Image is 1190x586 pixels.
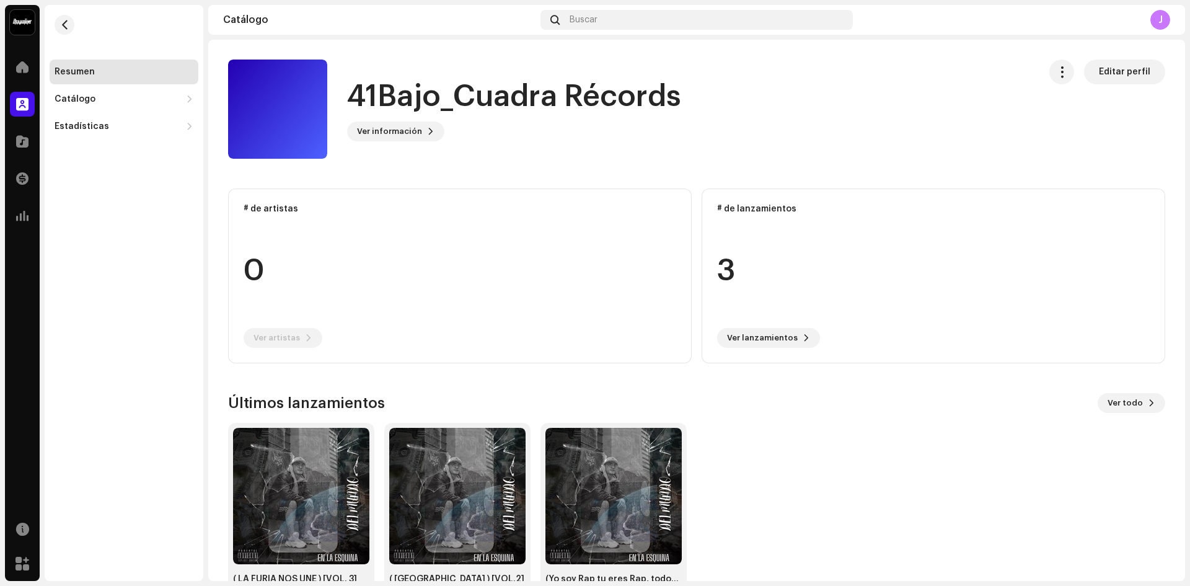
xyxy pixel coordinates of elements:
[389,574,526,584] div: ( [GEOGRAPHIC_DATA] ) [VOL.2]
[347,77,681,117] h1: 41Bajo_Cuadra Récords
[223,15,535,25] div: Catálogo
[1108,391,1143,415] span: Ver todo
[347,122,444,141] button: Ver información
[702,189,1165,363] re-o-card-data: # de lanzamientos
[55,67,95,77] div: Resumen
[717,204,1150,214] div: # de lanzamientos
[545,428,682,564] img: f2854f9f-d990-44f0-8e93-62d72f68487f
[357,119,422,144] span: Ver información
[50,87,198,112] re-m-nav-dropdown: Catálogo
[545,574,682,584] div: (Yo soy Rap tu eres Rap, todos somos Hip Hap) [(vol.1)]
[717,328,820,348] button: Ver lanzamientos
[389,428,526,564] img: 6589e9e5-67d7-44ac-b7da-34429e93e86b
[228,189,692,363] re-o-card-data: # de artistas
[1098,393,1165,413] button: Ver todo
[1099,60,1150,84] span: Editar perfil
[727,326,798,350] span: Ver lanzamientos
[1084,60,1165,84] button: Editar perfil
[570,15,597,25] span: Buscar
[50,114,198,139] re-m-nav-dropdown: Estadísticas
[233,428,369,564] img: 312c7785-e96f-4950-96f7-53e5d9b1c847
[10,10,35,35] img: 10370c6a-d0e2-4592-b8a2-38f444b0ca44
[50,60,198,84] re-m-nav-item: Resumen
[233,574,369,584] div: ( LA FURIA NOS UNE ) [VOL. 3]
[228,393,385,413] h3: Últimos lanzamientos
[55,94,95,104] div: Catálogo
[1150,10,1170,30] div: J
[55,122,109,131] div: Estadísticas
